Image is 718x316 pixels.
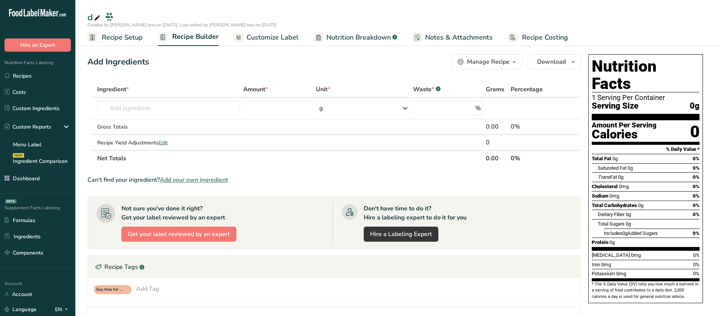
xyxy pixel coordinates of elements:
span: Sodium [592,193,608,199]
div: Add Tag [136,284,159,293]
span: Percentage [511,85,543,94]
span: Nutrition Breakdown [326,32,391,43]
div: Gross Totals [97,123,240,131]
span: [MEDICAL_DATA] [592,252,630,258]
div: Recipe Yield Adjustments [97,139,240,147]
section: % Daily Value * [592,145,700,154]
th: 0.00 [484,150,509,166]
span: Total Carbohydrates [592,202,637,208]
div: Waste [413,85,441,94]
button: Hire an Expert [5,38,71,52]
div: Manage Recipe [467,57,510,66]
div: g [319,104,323,113]
span: Cholesterol [592,184,618,189]
a: Language [5,303,37,316]
span: Notes & Attachments [425,32,493,43]
a: Recipe Builder [158,28,219,46]
a: Notes & Attachments [412,29,493,46]
div: Can't find your ingredient? [87,175,581,184]
span: 0g [628,165,633,171]
button: Manage Recipe [451,54,522,69]
input: Add Ingredient [97,101,240,116]
span: Total Fat [592,156,611,161]
span: 0% [693,156,700,161]
span: 0g [626,212,631,217]
span: Iron [592,262,600,267]
div: 0% [511,122,557,131]
button: Download [528,54,581,69]
i: Trans [598,174,610,180]
span: Grams [486,85,504,94]
span: 0g [690,101,700,111]
th: Net Totals [96,150,484,166]
span: Recipe Setup [102,32,143,43]
div: 0 [690,122,700,142]
section: * The % Daily Value (DV) tells you how much a nutrient in a serving of food contributes to a dail... [592,281,700,300]
div: 0 [486,138,507,147]
div: Custom Reports [5,123,51,131]
button: Get your label reviewed by an expert [121,227,236,242]
a: Recipe Costing [508,29,568,46]
span: 0g [638,202,643,208]
span: Total Sugars [598,221,625,227]
div: BETA [5,199,17,204]
span: Dietary Fiber [598,212,625,217]
div: Don't have time to do it? Hire a labeling expert to do it for you [364,204,467,222]
span: 0% [693,165,700,171]
span: Ingredient [97,85,129,94]
span: Amount [243,85,268,94]
span: Edit [159,139,168,146]
span: 0% [693,184,700,189]
span: 0% [693,212,700,217]
span: 0% [693,262,700,267]
span: Download [537,57,566,66]
div: Not sure you've done it right? Get your label reviewed by an expert [121,204,225,222]
div: Amount Per Serving [592,122,657,129]
span: Recipe Costing [522,32,568,43]
span: Customize Label [246,32,299,43]
span: 0g [618,174,623,180]
span: 0% [693,174,700,180]
span: Recipe Builder [172,32,219,42]
span: 0% [693,271,700,276]
span: 0mg [616,271,626,276]
span: Created by [PERSON_NAME] test on [DATE], Last edited by [PERSON_NAME] test on [DATE] [87,22,277,28]
a: Customize Label [234,29,299,46]
span: 0mg [601,262,611,267]
span: 0mg [631,252,641,258]
span: Includes Added Sugars [604,230,658,236]
span: 0g [609,239,615,245]
a: Hire a Labeling Expert [364,227,438,242]
th: 0% [509,150,558,166]
div: Calories [592,129,657,140]
span: Saturated Fat [598,165,626,171]
div: Add Ingredients [87,56,149,68]
span: 0g [626,221,631,227]
span: Unit [316,85,330,94]
div: Recipe Tags [88,256,580,278]
span: 0g [622,230,628,236]
span: Get your label reviewed by an expert [128,230,230,239]
span: 0% [693,193,700,199]
div: NEW [13,153,24,158]
span: Add your own ingredient [160,175,228,184]
span: 0g [612,156,618,161]
span: 0mg [619,184,629,189]
span: Protein [592,239,608,245]
span: Serving Size [592,101,638,111]
div: 0.00 [486,122,507,131]
div: 1 Serving Per Container [592,94,700,101]
span: 0% [693,230,700,236]
div: d [87,11,102,24]
span: 0% [693,252,700,258]
a: Nutrition Breakdown [314,29,397,46]
iframe: Intercom live chat [692,290,710,308]
h1: Nutrition Facts [592,58,700,92]
span: Potassium [592,271,615,276]
span: Fat [598,174,617,180]
span: Soy free for recipe [96,287,122,293]
span: 0% [693,202,700,208]
div: EN [55,305,71,314]
a: Recipe Setup [87,29,143,46]
span: 0mg [609,193,619,199]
